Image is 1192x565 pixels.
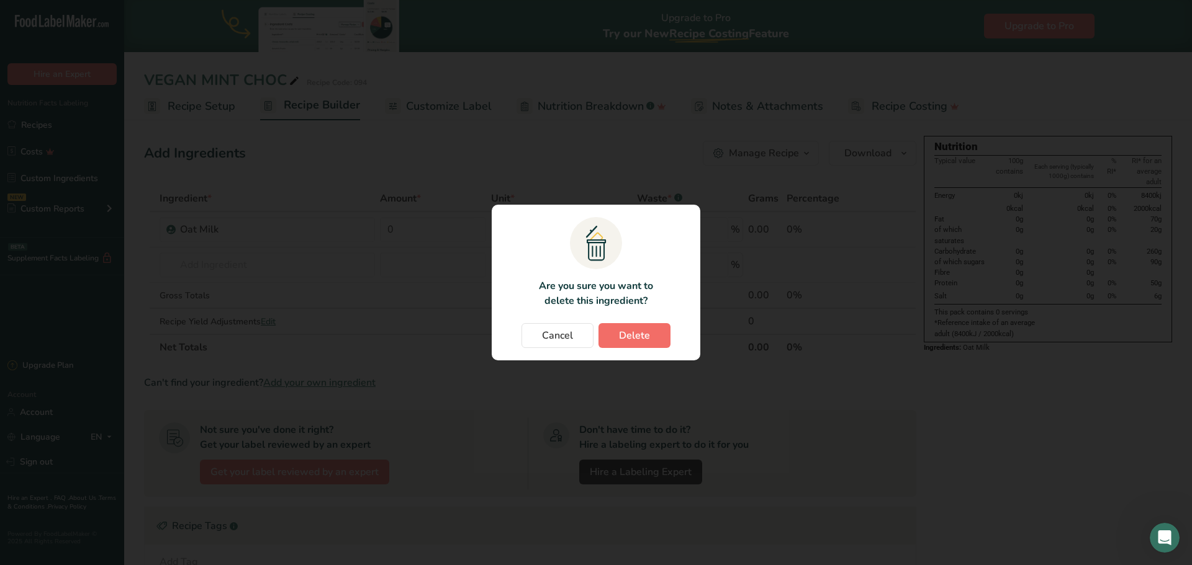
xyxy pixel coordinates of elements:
[531,278,660,308] p: Are you sure you want to delete this ingredient?
[598,323,670,348] button: Delete
[521,323,594,348] button: Cancel
[1150,523,1180,553] iframe: Intercom live chat
[619,328,650,343] span: Delete
[542,328,573,343] span: Cancel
